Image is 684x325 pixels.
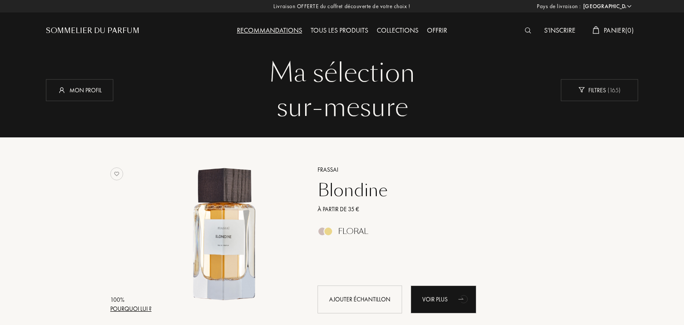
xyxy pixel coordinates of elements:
div: sur-mesure [52,90,632,125]
div: Ajouter échantillon [318,286,402,313]
div: Pourquoi lui ? [110,304,151,313]
a: Blondine Frassai [154,155,305,323]
img: search_icn_white.svg [525,27,531,33]
span: Panier ( 0 ) [604,26,634,35]
a: Recommandations [233,26,306,35]
img: Blondine Frassai [154,164,297,307]
div: Recommandations [233,25,306,36]
div: Voir plus [411,286,476,313]
div: Floral [338,227,368,236]
span: ( 165 ) [606,86,620,94]
a: Frassai [311,165,561,174]
a: Voir plusanimation [411,286,476,313]
a: Blondine [311,180,561,200]
div: animation [455,290,472,307]
a: S'inscrire [540,26,580,35]
a: Sommelier du Parfum [46,26,139,36]
a: Offrir [423,26,451,35]
a: Floral [311,229,561,238]
div: Collections [372,25,423,36]
img: no_like_p.png [110,167,123,180]
div: Mon profil [46,79,113,101]
a: Tous les produits [306,26,372,35]
div: S'inscrire [540,25,580,36]
div: Filtres [561,79,638,101]
div: 100 % [110,295,151,304]
div: Tous les produits [306,25,372,36]
img: new_filter_w.svg [578,87,585,93]
img: profil_icn_w.svg [58,85,66,94]
span: Pays de livraison : [537,2,581,11]
a: Collections [372,26,423,35]
div: Offrir [423,25,451,36]
div: Ma sélection [52,56,632,90]
a: À partir de 35 € [311,205,561,214]
img: cart_white.svg [593,26,599,34]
